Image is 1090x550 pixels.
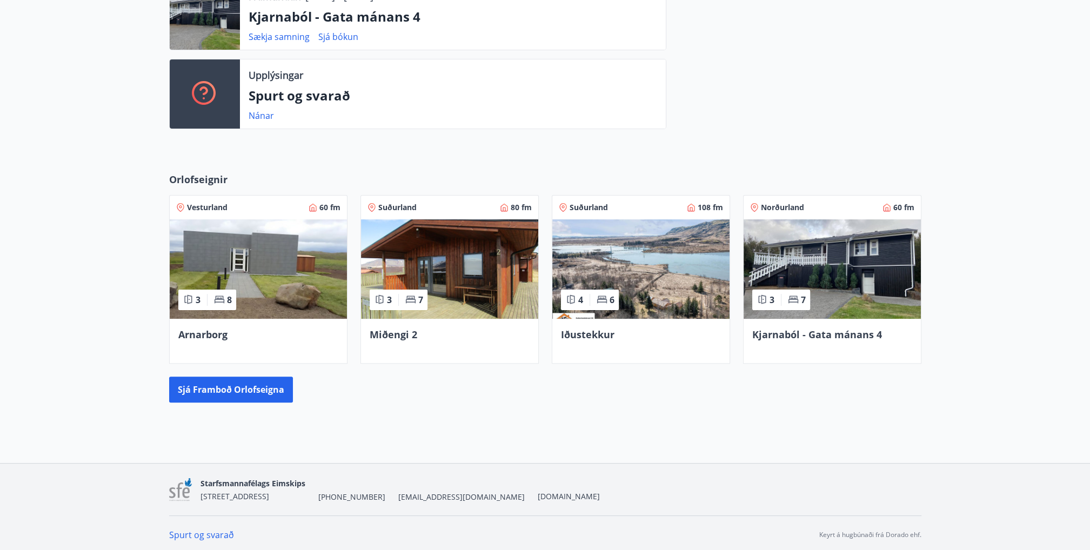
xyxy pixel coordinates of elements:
a: [DOMAIN_NAME] [538,491,600,501]
span: Kjarnaból - Gata mánans 4 [752,328,882,341]
p: Upplýsingar [249,68,303,82]
span: Vesturland [187,202,228,213]
span: 60 fm [319,202,340,213]
span: 7 [418,294,423,306]
span: Starfsmannafélags Eimskips [200,478,305,488]
span: Suðurland [570,202,608,213]
button: Sjá framboð orlofseigna [169,377,293,403]
span: 6 [610,294,614,306]
img: Paella dish [744,219,921,319]
span: [PHONE_NUMBER] [318,492,385,502]
span: 4 [578,294,583,306]
img: Paella dish [552,219,730,319]
span: 60 fm [893,202,914,213]
span: [EMAIL_ADDRESS][DOMAIN_NAME] [398,492,525,502]
img: 7sa1LslLnpN6OqSLT7MqncsxYNiZGdZT4Qcjshc2.png [169,478,192,501]
span: 3 [770,294,774,306]
p: Spurt og svarað [249,86,657,105]
span: 80 fm [511,202,532,213]
span: 108 fm [698,202,723,213]
span: Iðustekkur [561,328,614,341]
span: 8 [227,294,232,306]
p: Keyrt á hugbúnaði frá Dorado ehf. [819,530,921,540]
span: Suðurland [378,202,417,213]
a: Sækja samning [249,31,310,43]
a: Spurt og svarað [169,529,234,541]
span: Arnarborg [178,328,228,341]
a: Sjá bókun [318,31,358,43]
span: 3 [196,294,200,306]
span: 3 [387,294,392,306]
span: Norðurland [761,202,804,213]
span: [STREET_ADDRESS] [200,491,269,501]
p: Kjarnaból - Gata mánans 4 [249,8,657,26]
span: Orlofseignir [169,172,228,186]
img: Paella dish [170,219,347,319]
span: 7 [801,294,806,306]
img: Paella dish [361,219,538,319]
a: Nánar [249,110,274,122]
span: Miðengi 2 [370,328,417,341]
